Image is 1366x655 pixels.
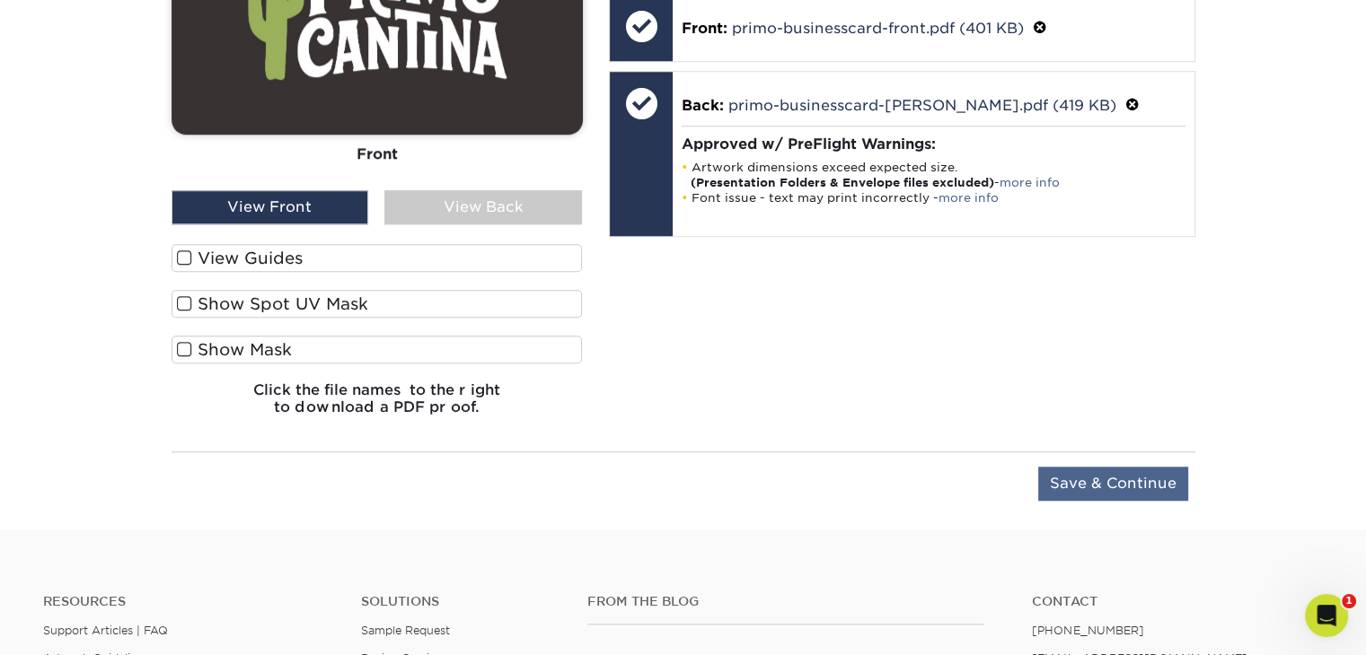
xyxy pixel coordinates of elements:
[1305,594,1348,637] iframe: Intercom live chat
[172,290,583,318] label: Show Spot UV Mask
[728,97,1116,114] a: primo-businesscard-[PERSON_NAME].pdf (419 KB)
[1342,594,1356,608] span: 1
[682,97,724,114] span: Back:
[384,190,582,224] div: View Back
[939,191,999,205] a: more info
[682,160,1185,190] li: Artwork dimensions exceed expected size. -
[172,336,583,363] label: Show Mask
[172,244,583,272] label: View Guides
[682,135,1185,153] h4: Approved w/ PreFlight Warnings:
[587,594,983,609] h4: From the Blog
[1032,594,1323,609] a: Contact
[43,594,334,609] h4: Resources
[4,600,153,649] iframe: Google Customer Reviews
[172,190,369,224] div: View Front
[682,190,1185,205] li: Font issue - text may print incorrectly -
[1038,467,1188,501] input: Save & Continue
[732,20,1024,37] a: primo-businesscard-front.pdf (401 KB)
[361,624,450,637] a: Sample Request
[361,594,561,609] h4: Solutions
[172,135,583,174] div: Front
[682,20,727,37] span: Front:
[691,176,994,189] strong: (Presentation Folders & Envelope files excluded)
[1032,624,1143,637] a: [PHONE_NUMBER]
[1000,176,1060,189] a: more info
[172,381,583,430] h6: Click the file names to the right to download a PDF proof.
